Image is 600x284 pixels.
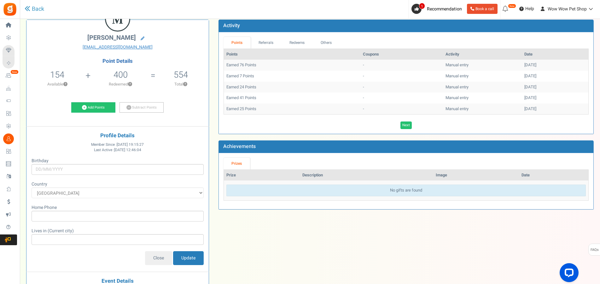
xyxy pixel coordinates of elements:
[360,82,443,93] td: -
[32,164,204,175] input: DD/MM/YYYY
[224,82,360,93] td: Earned 24 Points
[548,6,587,12] span: Wow Wow Pet Shop
[174,70,188,80] h5: 554
[31,44,204,50] a: [EMAIL_ADDRESS][DOMAIN_NAME]
[117,142,144,147] span: [DATE] 19:15:27
[128,82,132,86] button: ?
[63,82,67,86] button: ?
[360,71,443,82] td: -
[446,84,469,90] span: Manual entry
[360,104,443,115] td: -
[183,82,187,86] button: ?
[32,228,74,234] span: Lives in (Current city)
[3,70,17,81] a: New
[224,92,360,104] td: Earned 41 Points
[508,4,516,8] em: New
[119,102,164,113] a: Subtract Points
[173,251,204,265] input: Update
[25,5,44,13] a: Back
[31,133,204,139] h4: Profile Details
[224,37,251,49] a: Points
[360,92,443,104] td: -
[446,73,469,79] span: Manual entry
[419,3,425,9] span: 1
[443,49,522,60] th: Activity
[223,143,256,150] b: Achievements
[524,84,586,90] div: [DATE]
[26,58,209,64] h4: Point Details
[32,181,47,187] span: Country
[224,60,360,71] td: Earned 76 Points
[467,4,498,14] a: Book a call
[145,251,172,265] input: Close
[446,106,469,112] span: Manual entry
[433,170,519,181] th: Image
[50,68,64,81] span: 154
[313,37,340,49] a: Others
[87,33,136,42] span: [PERSON_NAME]
[114,147,141,153] span: [DATE] 12:46:04
[411,4,464,14] a: 1 Recommendation
[91,142,144,147] span: Member Since :
[446,62,469,68] span: Manual entry
[223,22,240,29] b: Activity
[156,81,206,87] p: Total
[519,170,588,181] th: Date
[524,62,586,68] div: [DATE]
[226,185,586,196] div: No gifts are found
[517,4,537,14] a: Help
[427,6,462,12] span: Recommendation
[524,6,534,12] span: Help
[300,170,434,181] th: Description
[94,147,141,153] span: Last Active :
[3,2,17,16] img: Gratisfaction
[251,37,282,49] a: Referrals
[106,7,129,32] figcaption: M
[32,157,49,164] span: Birthday
[446,95,469,101] span: Manual entry
[281,37,313,49] a: Redeems
[224,158,250,169] a: Prizes
[360,49,443,60] th: Coupons
[224,71,360,82] td: Earned 7 Points
[30,81,85,87] p: Available
[524,73,586,79] div: [DATE]
[32,204,57,211] span: Home Phone
[224,104,360,115] td: Earned 25 Points
[590,244,599,256] span: FAQs
[224,170,300,181] th: Prize
[114,70,128,80] h5: 400
[400,121,412,129] a: Next
[522,49,588,60] th: Date
[91,81,150,87] p: Redeemed
[524,95,586,101] div: [DATE]
[360,60,443,71] td: -
[224,49,360,60] th: Points
[524,106,586,112] div: [DATE]
[10,70,19,74] em: New
[71,102,115,113] a: Add Points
